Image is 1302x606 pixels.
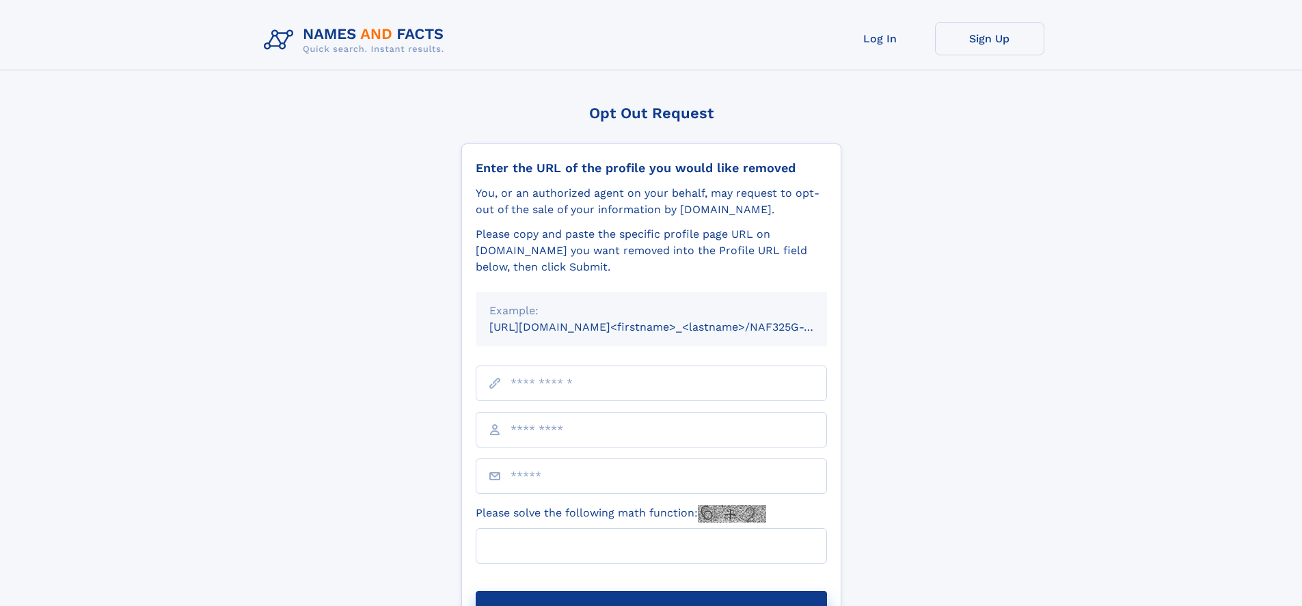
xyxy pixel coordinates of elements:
[461,105,841,122] div: Opt Out Request
[258,22,455,59] img: Logo Names and Facts
[489,303,813,319] div: Example:
[489,320,853,333] small: [URL][DOMAIN_NAME]<firstname>_<lastname>/NAF325G-xxxxxxxx
[826,22,935,55] a: Log In
[476,226,827,275] div: Please copy and paste the specific profile page URL on [DOMAIN_NAME] you want removed into the Pr...
[476,505,766,523] label: Please solve the following math function:
[476,185,827,218] div: You, or an authorized agent on your behalf, may request to opt-out of the sale of your informatio...
[476,161,827,176] div: Enter the URL of the profile you would like removed
[935,22,1044,55] a: Sign Up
